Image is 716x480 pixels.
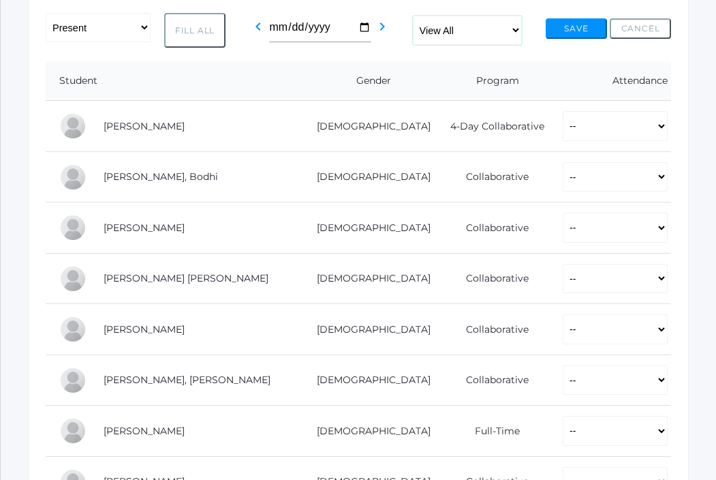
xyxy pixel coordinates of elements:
div: Annie Grace Gregg [59,265,87,292]
td: [DEMOGRAPHIC_DATA] [302,304,435,355]
button: Fill All [164,13,225,48]
div: Stone Haynes [59,367,87,394]
td: [DEMOGRAPHIC_DATA] [302,202,435,254]
a: [PERSON_NAME] [104,120,185,132]
th: Gender [302,61,435,101]
a: chevron_right [374,25,390,37]
div: William Hamilton [59,316,87,343]
th: Student [46,61,302,101]
td: Collaborative [435,304,549,355]
td: Collaborative [435,253,549,304]
div: Hannah Hrehniy [59,417,87,445]
td: [DEMOGRAPHIC_DATA] [302,101,435,152]
td: [DEMOGRAPHIC_DATA] [302,406,435,457]
div: Bodhi Dreher [59,164,87,191]
a: [PERSON_NAME], [PERSON_NAME] [104,374,270,386]
td: Collaborative [435,355,549,406]
td: Collaborative [435,202,549,254]
td: Full-Time [435,406,549,457]
a: [PERSON_NAME] [PERSON_NAME] [104,272,268,284]
th: Attendance [549,61,671,101]
a: [PERSON_NAME] [104,222,185,234]
a: [PERSON_NAME], Bodhi [104,170,218,183]
a: [PERSON_NAME] [104,425,185,437]
td: 4-Day Collaborative [435,101,549,152]
button: Save [546,18,607,39]
button: Cancel [610,18,671,39]
div: Maia Canan [59,112,87,140]
a: [PERSON_NAME] [104,323,185,335]
i: chevron_right [374,18,390,35]
i: chevron_left [250,18,266,35]
a: chevron_left [250,25,266,37]
div: Charles Fox [59,214,87,241]
td: Collaborative [435,151,549,202]
td: [DEMOGRAPHIC_DATA] [302,355,435,406]
td: [DEMOGRAPHIC_DATA] [302,253,435,304]
td: [DEMOGRAPHIC_DATA] [302,151,435,202]
th: Program [435,61,549,101]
